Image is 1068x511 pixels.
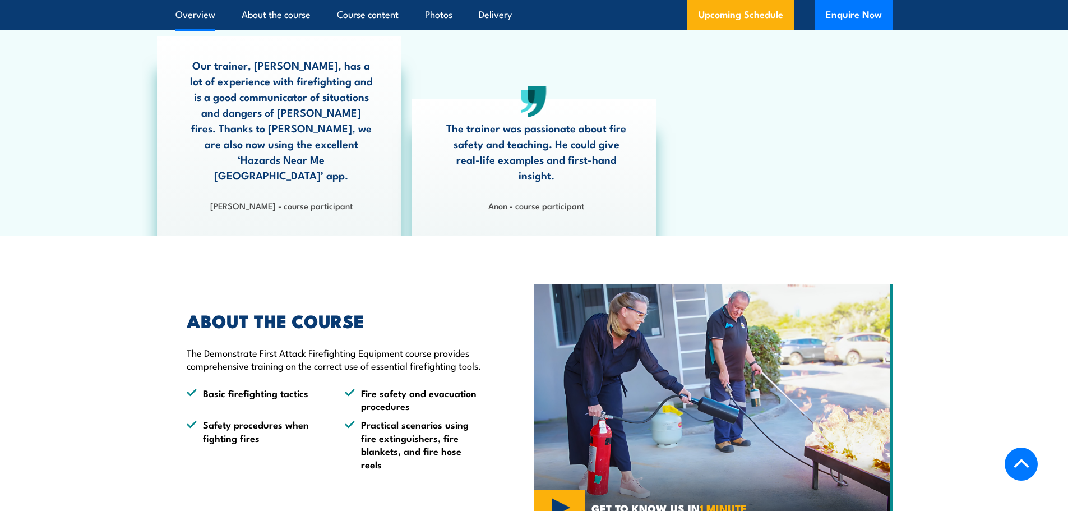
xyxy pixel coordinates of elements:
p: The Demonstrate First Attack Firefighting Equipment course provides comprehensive training on the... [187,346,483,372]
p: The trainer was passionate about fire safety and teaching. He could give real-life examples and f... [445,120,628,183]
h2: ABOUT THE COURSE [187,312,483,328]
strong: Anon - course participant [488,199,584,211]
strong: [PERSON_NAME] - course participant [210,199,353,211]
p: Our trainer, [PERSON_NAME], has a lot of experience with firefighting and is a good communicator ... [190,57,373,183]
li: Safety procedures when fighting fires [187,418,325,471]
li: Practical scenarios using fire extinguishers, fire blankets, and fire hose reels [345,418,483,471]
li: Fire safety and evacuation procedures [345,386,483,413]
li: Basic firefighting tactics [187,386,325,413]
